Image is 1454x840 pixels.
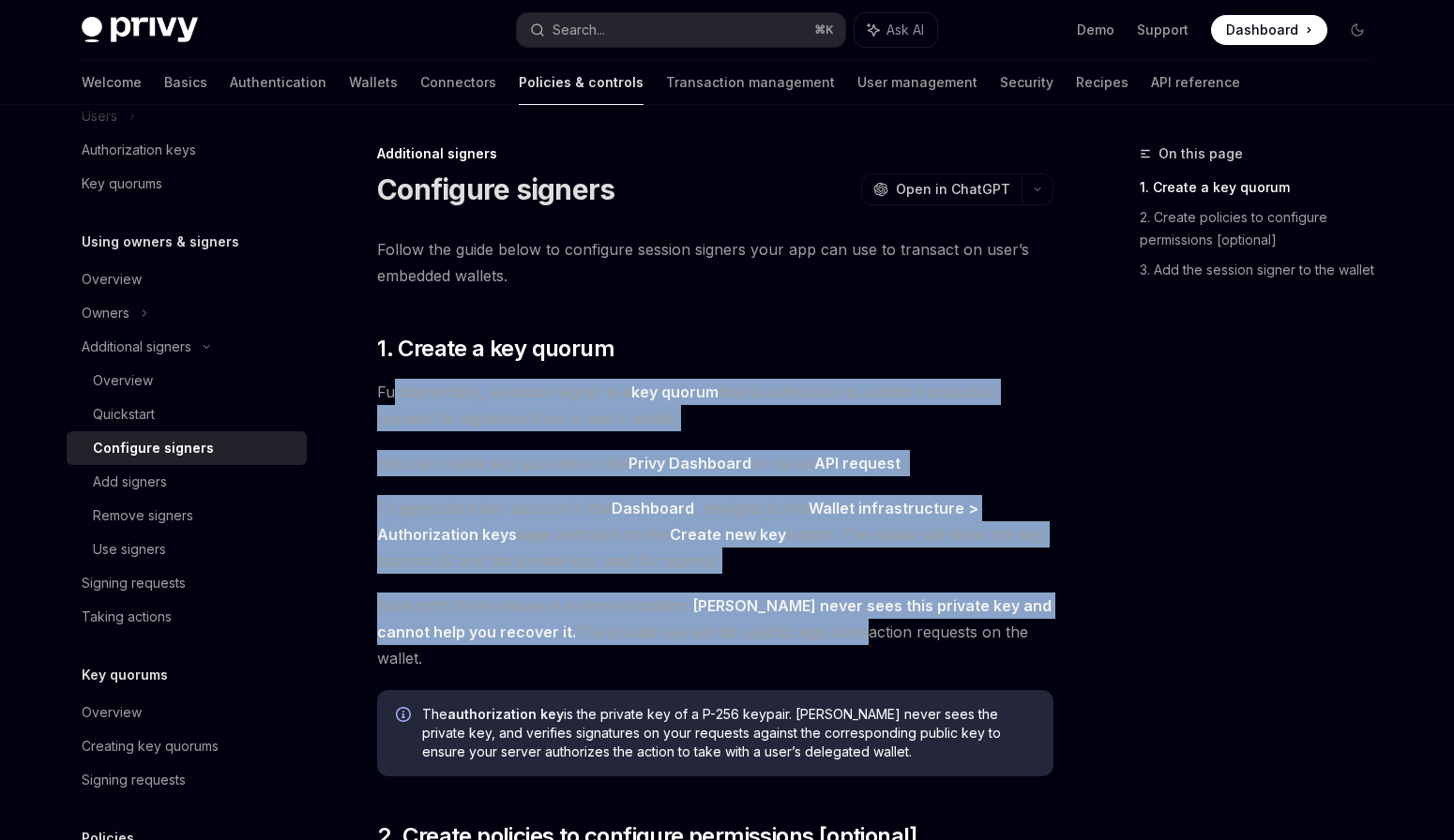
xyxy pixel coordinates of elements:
[93,504,193,527] div: Remove signers
[1151,60,1240,105] a: API reference
[82,268,142,291] div: Overview
[82,139,196,161] div: Authorization keys
[377,334,614,364] span: 1. Create a key quorum
[517,13,845,47] button: Search...⌘K
[377,495,1053,574] span: To generate a key quorum in the , navigate to the page and click on the button. The modal will sh...
[82,572,186,594] div: Signing requests
[67,431,307,465] a: Configure signers
[82,17,198,43] img: dark logo
[670,525,786,544] strong: Create new key
[67,763,307,797] a: Signing requests
[377,236,1053,289] span: Follow the guide below to configure session signers your app can use to transact on user’s embedd...
[519,60,644,105] a: Policies & controls
[67,262,307,296] a: Overview
[1077,21,1114,39] a: Demo
[82,769,186,791] div: Signing requests
[82,336,191,358] div: Additional signers
[447,706,564,722] strong: authorization key
[67,499,307,532] a: Remove signers
[396,707,415,726] svg: Info
[82,172,162,195] div: Key quorums
[82,302,129,324] div: Owners
[93,538,166,561] div: Use signers
[1159,142,1243,165] span: On this page
[861,173,1022,205] button: Open in ChatGPT
[422,705,1035,761] span: The is the private key of a P-256 keypair. [PERSON_NAME] never sees the private key, and verifies...
[1226,21,1298,39] span: Dashboard
[377,596,1052,641] strong: [PERSON_NAME] never sees this private key and cannot help you recover it.
[67,364,307,397] a: Overview
[377,450,1053,476] span: You can create key quorums in the or via an ,
[93,437,214,459] div: Configure signers
[67,532,307,566] a: Use signers
[82,606,172,628] div: Taking actions
[1140,255,1387,285] a: 3. Add the session signer to the wallet
[1137,21,1189,39] a: Support
[93,403,155,426] div: Quickstart
[230,60,326,105] a: Authentication
[1076,60,1128,105] a: Recipes
[82,664,168,686] h5: Key quorums
[164,60,207,105] a: Basics
[814,22,834,37] span: ⌘ K
[377,172,614,206] h1: Configure signers
[420,60,496,105] a: Connectors
[67,566,307,600] a: Signing requests
[67,600,307,634] a: Taking actions
[82,60,142,105] a: Welcome
[67,397,307,431] a: Quickstart
[349,60,398,105] a: Wallets
[814,454,901,473] a: API request
[93,471,167,493] div: Add signers
[1211,15,1327,45] a: Dashboard
[631,382,719,402] a: key quorum
[629,454,751,473] a: Privy Dashboard
[67,696,307,729] a: Overview
[1000,60,1053,105] a: Security
[612,499,694,518] a: Dashboard
[82,701,142,724] div: Overview
[377,592,1053,671] span: Save both these values in a secure location. The private key will be used to sign transaction req...
[67,167,307,201] a: Key quorums
[1342,15,1372,45] button: Toggle dark mode
[67,465,307,499] a: Add signers
[1140,172,1387,202] a: 1. Create a key quorum
[886,21,924,39] span: Ask AI
[67,729,307,763] a: Creating key quorums
[1140,202,1387,255] a: 2. Create policies to configure permissions [optional]
[82,735,219,757] div: Creating key quorums
[93,369,153,392] div: Overview
[855,13,937,47] button: Ask AI
[857,60,977,105] a: User management
[67,133,307,167] a: Authorization keys
[377,379,1053,431] span: Fundamentally, a session signer is a that is authorized to submit transaction request for signatu...
[377,144,1053,163] div: Additional signers
[82,231,239,253] h5: Using owners & signers
[666,60,835,105] a: Transaction management
[896,180,1010,199] span: Open in ChatGPT
[553,19,605,41] div: Search...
